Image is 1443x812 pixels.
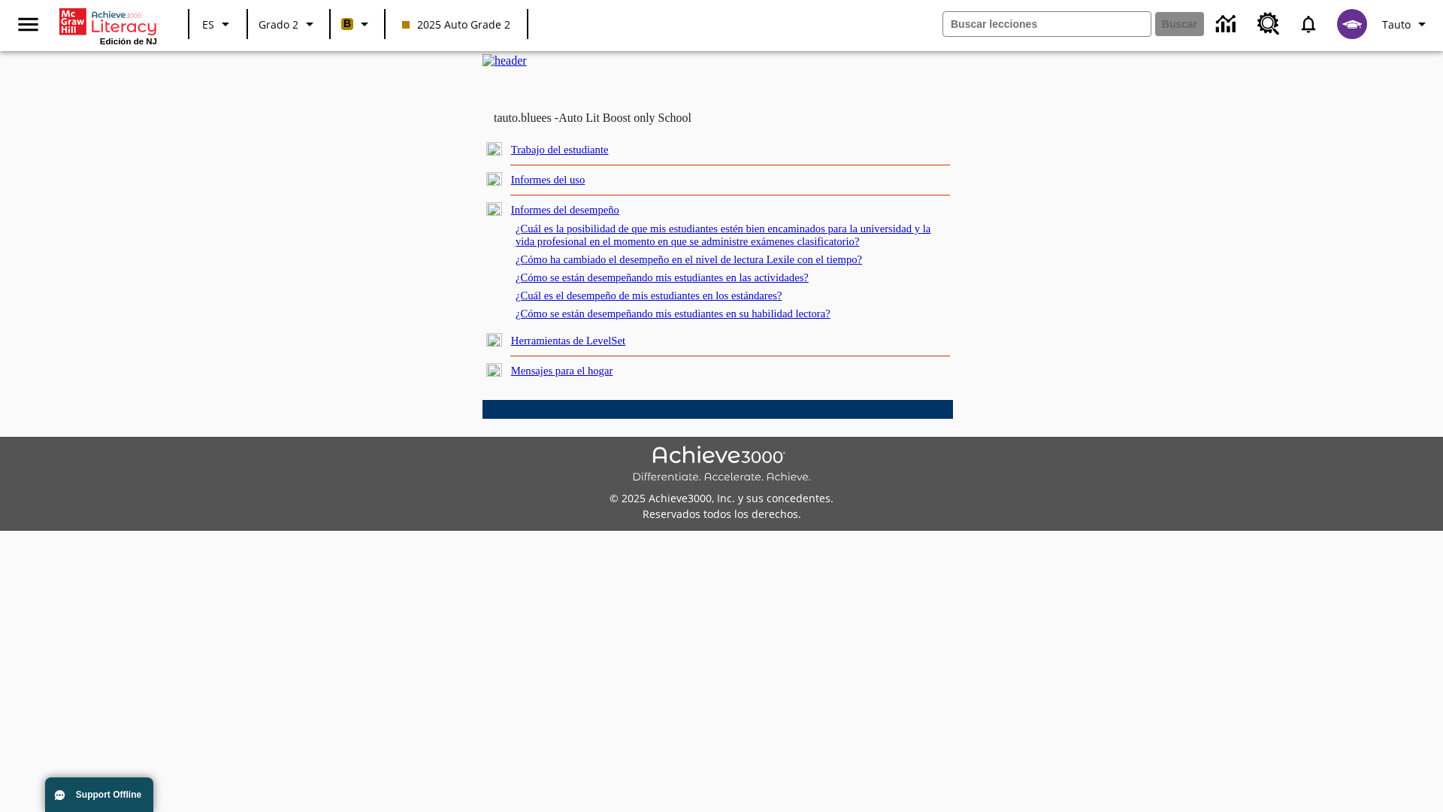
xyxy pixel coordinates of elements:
button: Escoja un nuevo avatar [1328,5,1376,44]
span: Edición de NJ [100,37,157,46]
a: Trabajo del estudiante [511,144,609,156]
input: Buscar campo [943,12,1151,36]
a: ¿Cómo se están desempeñando mis estudiantes en las actividades? [516,271,809,283]
img: avatar image [1337,9,1367,39]
a: Herramientas de LevelSet [511,335,625,347]
button: Lenguaje: ES, Selecciona un idioma [194,11,242,38]
button: Perfil/Configuración [1376,11,1437,38]
a: Informes del uso [511,174,585,186]
button: Abrir el menú lateral [6,2,50,47]
img: plus.gif [486,333,502,347]
span: B [343,14,351,33]
a: Notificaciones [1289,5,1328,44]
a: Mensajes para el hogar [511,365,613,377]
button: Grado: Grado 2, Elige un grado [253,11,325,38]
img: plus.gif [486,363,502,377]
img: Achieve3000 Differentiate Accelerate Achieve [632,446,811,484]
span: ES [202,17,214,32]
nobr: Auto Lit Boost only School [558,111,691,124]
button: Boost El color de la clase es anaranjado claro. Cambiar el color de la clase. [335,11,380,38]
span: Support Offline [76,789,141,800]
img: plus.gif [486,172,502,186]
span: 2025 Auto Grade 2 [402,17,510,32]
td: tauto.bluees - [494,111,770,125]
button: Support Offline [45,777,153,812]
span: Tauto [1382,17,1411,32]
span: Grado 2 [259,17,298,32]
img: minus.gif [486,202,502,216]
img: header [483,54,527,68]
a: ¿Cómo ha cambiado el desempeño en el nivel de lectura Lexile con el tiempo? [516,253,862,265]
a: ¿Cuál es la posibilidad de que mis estudiantes estén bien encaminados para la universidad y la vi... [516,223,930,247]
a: Informes del desempeño [511,204,619,216]
img: plus.gif [486,142,502,156]
a: ¿Cuál es el desempeño de mis estudiantes en los estándares? [516,289,782,301]
a: Centro de recursos, Se abrirá en una pestaña nueva. [1248,4,1289,44]
a: Centro de información [1207,4,1248,45]
a: ¿Cómo se están desempeñando mis estudiantes en su habilidad lectora? [516,308,830,320]
div: Portada [59,5,157,46]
